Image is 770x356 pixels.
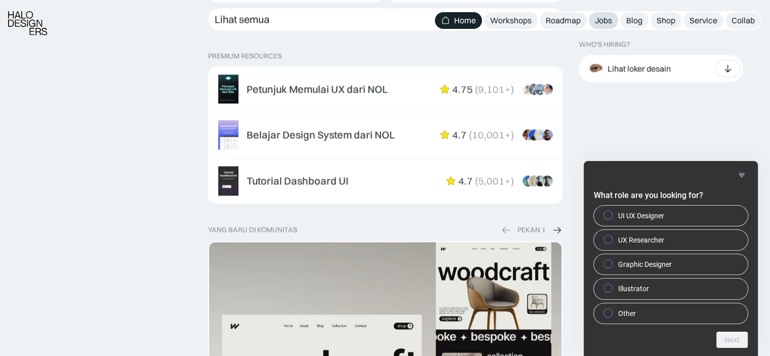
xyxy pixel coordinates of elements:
a: Roadmap [540,12,587,29]
div: What role are you looking for? [594,206,748,324]
div: Roadmap [546,15,581,26]
div: Workshops [490,15,532,26]
span: Illustrator [618,284,649,294]
div: Lihat loker desain [607,63,671,74]
div: ( [475,175,478,187]
div: WHO’S HIRING? [579,41,630,49]
div: ) [511,175,514,187]
div: 10,001+ [472,129,511,141]
div: Belajar Design System dari NOL [247,129,395,141]
button: Hide survey [736,169,748,181]
a: Petunjuk Memulai UX dari NOL4.75(9,101+) [210,68,560,110]
button: Next question [716,332,748,348]
span: UX Researcher [618,235,664,245]
div: 5,001+ [478,175,511,187]
a: Workshops [484,12,538,29]
p: PREMIUM RESOURCES [208,52,562,60]
h2: What role are you looking for? [594,189,748,202]
div: Home [454,15,476,26]
div: Lihat semua [215,13,269,25]
div: Tutorial Dashboard UI [247,175,348,187]
div: 4.75 [452,83,473,95]
div: 4.7 [452,129,467,141]
a: Home [435,12,482,29]
span: Graphic Designer [618,259,672,269]
a: Tutorial Dashboard UI4.7(5,001+) [210,160,560,202]
div: 4.7 [458,175,473,187]
div: ) [511,129,514,141]
a: Belajar Design System dari NOL4.7(10,001+) [210,114,560,155]
div: Shop [657,15,675,26]
div: PEKAN 1 [517,225,546,234]
a: Lihat semua [208,8,562,30]
a: Jobs [589,12,618,29]
a: Shop [651,12,681,29]
a: Blog [620,12,649,29]
div: Collab [732,15,755,26]
span: UI UX Designer [618,211,664,221]
span: Other [618,308,636,319]
div: ( [475,83,478,95]
a: Service [683,12,723,29]
div: ( [469,129,472,141]
div: Service [690,15,717,26]
div: What role are you looking for? [594,169,748,348]
div: Petunjuk Memulai UX dari NOL [247,83,388,95]
div: Jobs [595,15,612,26]
a: Collab [725,12,761,29]
div: 9,101+ [478,83,511,95]
div: ) [511,83,514,95]
div: yang baru di komunitas [208,225,297,234]
div: Blog [626,15,642,26]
